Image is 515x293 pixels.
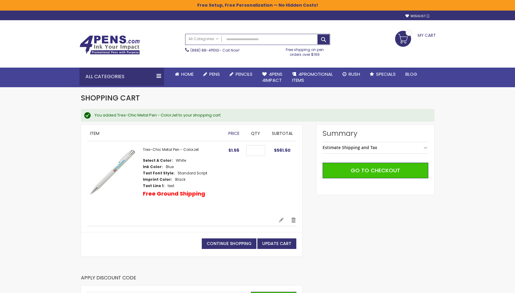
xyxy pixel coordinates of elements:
dt: Select A Color [143,158,173,163]
span: Subtotal [272,130,293,136]
a: Rush [338,68,365,81]
dd: Standard Script [178,171,207,176]
strong: Estimate Shipping and Tax [323,145,377,150]
a: Tres-Chic Metal Pen - ColorJet-White [87,147,143,211]
a: Pencils [225,68,257,81]
strong: Summary [323,129,428,138]
span: Go to Checkout [351,167,400,174]
span: Item [90,130,99,136]
span: $1.56 [228,147,239,153]
dd: test [168,183,174,188]
span: Blog [405,71,417,77]
span: 4PROMOTIONAL ITEMS [292,71,333,83]
span: $561.60 [274,147,291,153]
button: Go to Checkout [323,163,428,178]
span: Home [181,71,194,77]
a: Blog [401,68,422,81]
span: Shopping Cart [81,93,140,103]
span: Rush [349,71,360,77]
a: Tres-Chic Metal Pen - ColorJet [143,147,199,152]
dd: White [176,158,186,163]
span: 4Pens 4impact [262,71,282,83]
a: Wishlist [405,14,430,18]
span: Pens [209,71,220,77]
a: Home [170,68,198,81]
dt: Imprint Color [143,177,172,182]
button: Update Cart [257,238,296,249]
span: Update Cart [262,240,291,247]
dt: Ink Color [143,164,163,169]
span: All Categories [188,37,219,41]
span: - Call Now! [190,48,240,53]
img: 4Pens Custom Pens and Promotional Products [79,35,140,55]
div: Free shipping on pen orders over $199 [279,45,330,57]
span: Specials [376,71,396,77]
a: 4PROMOTIONALITEMS [287,68,338,87]
div: All Categories [79,68,164,86]
a: All Categories [185,34,222,44]
dt: Text Font Style [143,171,175,176]
a: (888) 88-4PENS [190,48,219,53]
a: Pens [198,68,225,81]
dt: Text Line 1 [143,183,165,188]
strong: Apply Discount Code [81,275,136,286]
span: Continue Shopping [207,240,252,247]
a: 4Pens4impact [257,68,287,87]
dd: Black [175,177,185,182]
span: Pencils [236,71,253,77]
span: Qty [251,130,260,136]
dd: Blue [166,164,174,169]
a: Continue Shopping [202,238,256,249]
p: Free Ground Shipping [143,190,205,197]
div: You added Tres-Chic Metal Pen - ColorJet to your shopping cart. [95,113,428,118]
a: Specials [365,68,401,81]
img: Tres-Chic Metal Pen - ColorJet-White [87,147,137,197]
span: Price [228,130,240,136]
